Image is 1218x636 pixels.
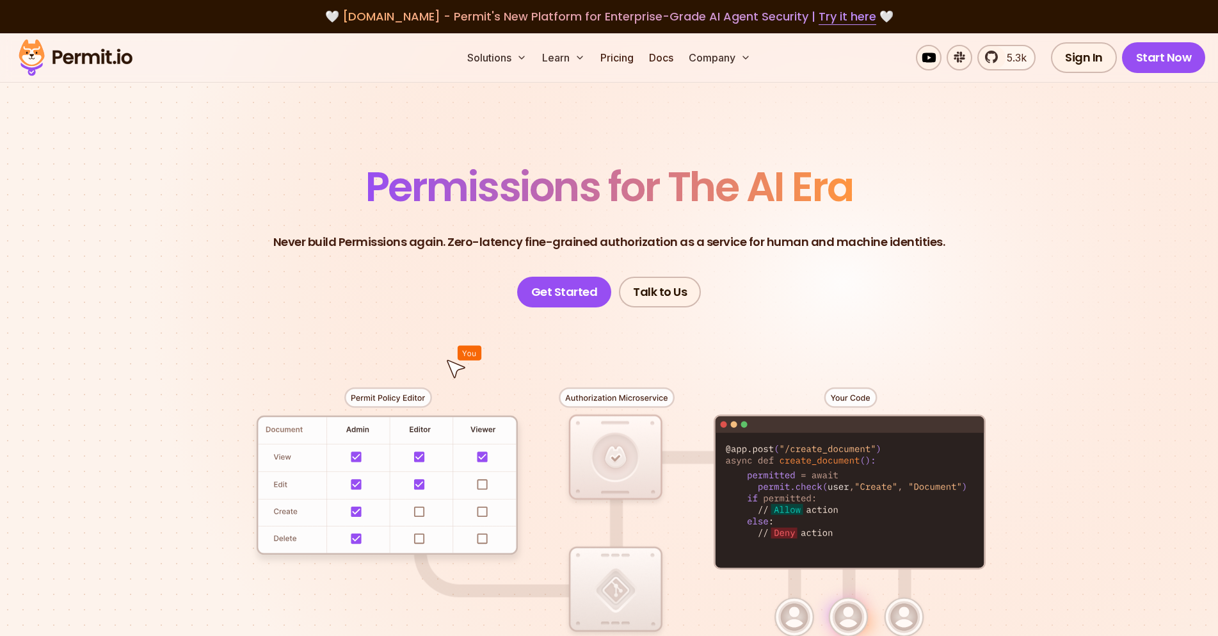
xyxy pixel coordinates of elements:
[819,8,876,25] a: Try it here
[1122,42,1206,73] a: Start Now
[1051,42,1117,73] a: Sign In
[462,45,532,70] button: Solutions
[977,45,1036,70] a: 5.3k
[273,233,945,251] p: Never build Permissions again. Zero-latency fine-grained authorization as a service for human and...
[684,45,756,70] button: Company
[342,8,876,24] span: [DOMAIN_NAME] - Permit's New Platform for Enterprise-Grade AI Agent Security |
[537,45,590,70] button: Learn
[31,8,1187,26] div: 🤍 🤍
[517,277,612,307] a: Get Started
[595,45,639,70] a: Pricing
[619,277,701,307] a: Talk to Us
[13,36,138,79] img: Permit logo
[999,50,1027,65] span: 5.3k
[365,158,853,215] span: Permissions for The AI Era
[644,45,678,70] a: Docs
